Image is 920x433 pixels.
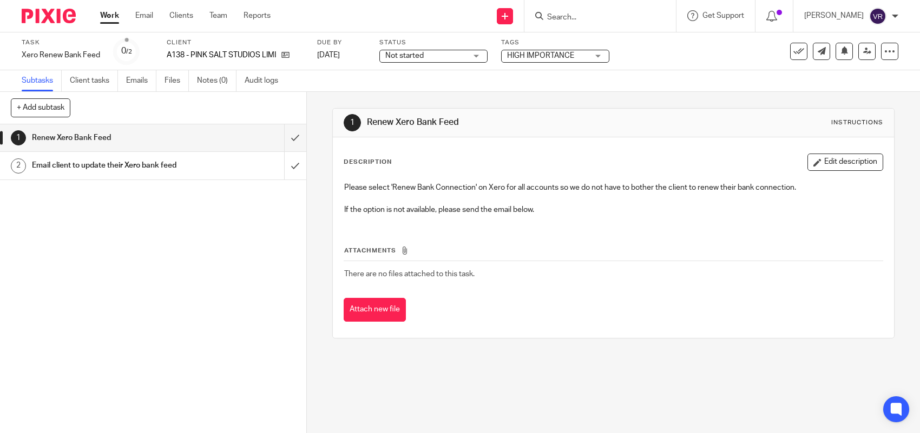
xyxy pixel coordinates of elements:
div: 1 [344,114,361,131]
a: Notes (0) [197,70,236,91]
button: + Add subtask [11,98,70,117]
button: Edit description [807,154,883,171]
span: HIGH IMPORTANCE [507,52,574,59]
h1: Renew Xero Bank Feed [367,117,636,128]
span: There are no files attached to this task. [344,270,475,278]
img: Pixie [22,9,76,23]
a: Email [135,10,153,21]
button: Attach new file [344,298,406,322]
label: Status [379,38,488,47]
p: Please select 'Renew Bank Connection' on Xero for all accounts so we do not have to bother the cl... [344,182,883,193]
label: Due by [317,38,366,47]
div: 2 [11,158,26,174]
div: Xero Renew Bank Feed [22,50,100,61]
a: Emails [126,70,156,91]
a: Work [100,10,119,21]
div: 1 [11,130,26,145]
span: Not started [385,52,424,59]
span: Get Support [702,12,744,19]
a: Client tasks [70,70,118,91]
p: [PERSON_NAME] [804,10,864,21]
span: [DATE] [317,51,340,59]
p: A138 - PINK SALT STUDIOS LIMITED [167,50,276,61]
a: Clients [169,10,193,21]
a: Team [209,10,227,21]
p: If the option is not available, please send the email below. [344,204,883,215]
p: Description [344,158,392,166]
a: Audit logs [245,70,286,91]
a: Reports [244,10,271,21]
h1: Email client to update their Xero bank feed [32,157,193,174]
label: Tags [501,38,609,47]
div: Instructions [831,118,883,127]
a: Files [165,70,189,91]
small: /2 [126,49,132,55]
input: Search [546,13,643,23]
div: 0 [121,45,132,57]
label: Client [167,38,304,47]
a: Subtasks [22,70,62,91]
label: Task [22,38,100,47]
h1: Renew Xero Bank Feed [32,130,193,146]
img: svg%3E [869,8,886,25]
span: Attachments [344,248,396,254]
